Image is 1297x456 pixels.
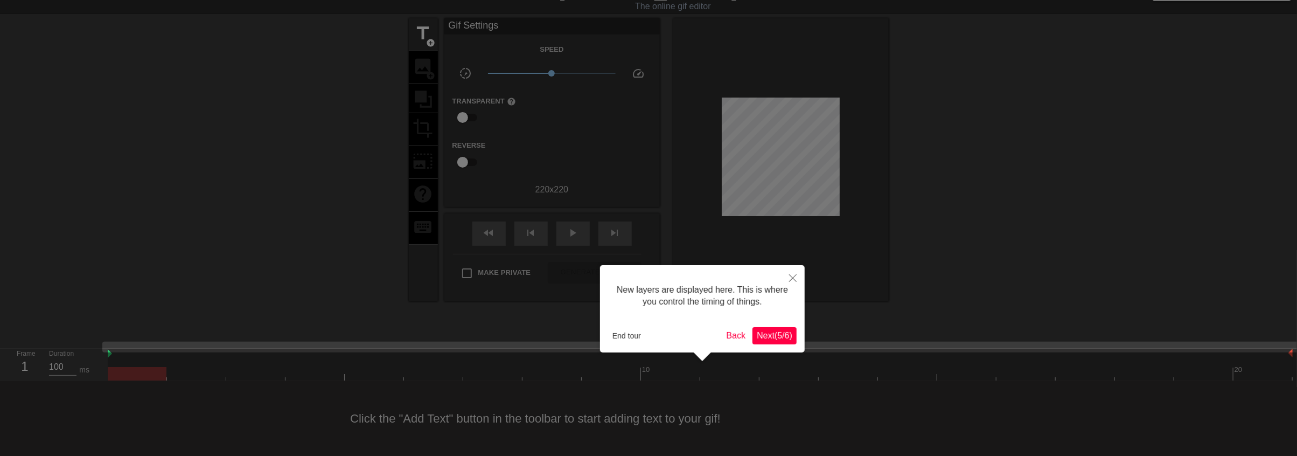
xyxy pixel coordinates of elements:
button: Back [722,327,750,344]
span: Next ( 5 / 6 ) [757,331,792,340]
div: New layers are displayed here. This is where you control the timing of things. [608,273,797,319]
button: Next [752,327,797,344]
button: End tour [608,328,645,344]
button: Close [781,265,805,290]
